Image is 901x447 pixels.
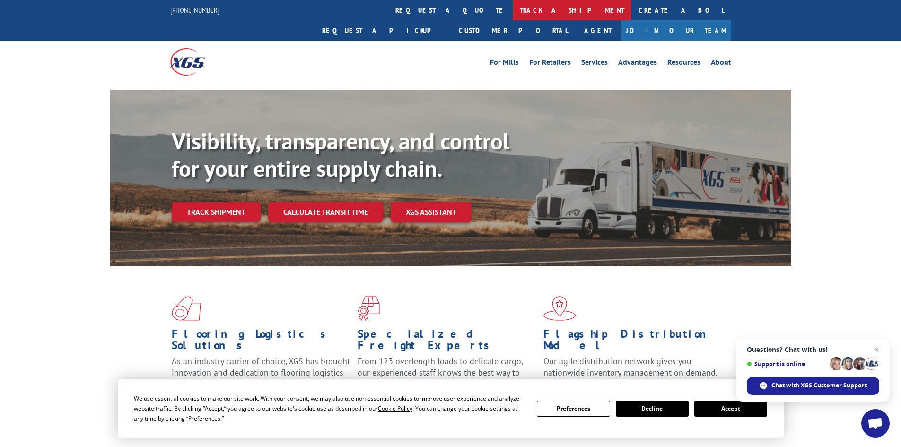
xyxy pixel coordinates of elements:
[747,377,879,395] div: Chat with XGS Customer Support
[575,20,621,41] a: Agent
[118,379,784,438] div: Cookie Consent Prompt
[871,344,883,355] span: Close chat
[490,59,519,69] a: For Mills
[172,202,261,222] a: Track shipment
[358,296,380,321] img: xgs-icon-focused-on-flooring-red
[378,404,412,412] span: Cookie Policy
[616,401,689,417] button: Decline
[711,59,731,69] a: About
[529,59,571,69] a: For Retailers
[170,5,219,15] a: [PHONE_NUMBER]
[771,381,867,390] span: Chat with XGS Customer Support
[581,59,608,69] a: Services
[694,401,767,417] button: Accept
[172,356,350,389] span: As an industry carrier of choice, XGS has brought innovation and dedication to flooring logistics...
[268,202,383,222] a: Calculate transit time
[861,409,890,438] div: Open chat
[391,202,472,222] a: XGS ASSISTANT
[667,59,700,69] a: Resources
[452,20,575,41] a: Customer Portal
[358,356,536,398] p: From 123 overlength loads to delicate cargo, our experienced staff knows the best way to move you...
[618,59,657,69] a: Advantages
[543,328,722,356] h1: Flagship Distribution Model
[747,360,826,368] span: Support is online
[537,401,610,417] button: Preferences
[172,296,201,321] img: xgs-icon-total-supply-chain-intelligence-red
[134,394,525,423] div: We use essential cookies to make our site work. With your consent, we may also use non-essential ...
[747,346,879,353] span: Questions? Chat with us!
[358,328,536,356] h1: Specialized Freight Experts
[172,328,350,356] h1: Flooring Logistics Solutions
[543,296,576,321] img: xgs-icon-flagship-distribution-model-red
[543,356,717,378] span: Our agile distribution network gives you nationwide inventory management on demand.
[315,20,452,41] a: Request a pickup
[172,126,509,183] b: Visibility, transparency, and control for your entire supply chain.
[621,20,731,41] a: Join Our Team
[188,414,220,422] span: Preferences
